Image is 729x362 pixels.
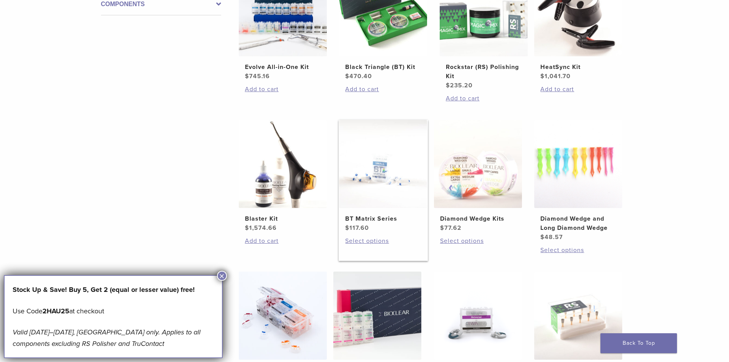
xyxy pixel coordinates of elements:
h2: Evolve All-in-One Kit [245,62,321,72]
span: $ [440,224,444,232]
bdi: 1,574.66 [245,224,277,232]
img: BT Matrix Series [339,120,427,208]
img: RS Polisher [534,272,622,360]
img: TwinRing Universal [434,272,522,360]
span: $ [345,224,349,232]
a: Add to cart: “Rockstar (RS) Polishing Kit” [446,94,522,103]
h2: Diamond Wedge and Long Diamond Wedge [540,214,616,233]
a: Diamond Wedge and Long Diamond WedgeDiamond Wedge and Long Diamond Wedge $48.57 [534,120,623,242]
bdi: 117.60 [345,224,369,232]
a: Select options for “Diamond Wedge and Long Diamond Wedge” [540,246,616,255]
h2: Black Triangle (BT) Kit [345,62,421,72]
h2: BT Matrix Series [345,214,421,223]
img: Complete HD Anterior Kit [333,272,421,360]
strong: 2HAU25 [42,307,69,315]
h2: Blaster Kit [245,214,321,223]
span: $ [245,224,249,232]
h2: HeatSync Kit [540,62,616,72]
h2: Diamond Wedge Kits [440,214,516,223]
a: BT Matrix SeriesBT Matrix Series $117.60 [339,120,428,233]
span: $ [540,72,545,80]
span: $ [540,233,545,241]
em: Valid [DATE]–[DATE], [GEOGRAPHIC_DATA] only. Applies to all components excluding RS Polisher and ... [13,328,201,348]
img: Bioclear Evolve Posterior Matrix Series [239,272,327,360]
img: Diamond Wedge Kits [434,120,522,208]
bdi: 470.40 [345,72,372,80]
a: Diamond Wedge KitsDiamond Wedge Kits $77.62 [434,120,523,233]
img: Blaster Kit [239,120,327,208]
span: $ [245,72,249,80]
a: Select options for “Diamond Wedge Kits” [440,236,516,246]
bdi: 745.16 [245,72,270,80]
img: Diamond Wedge and Long Diamond Wedge [534,120,622,208]
bdi: 48.57 [540,233,563,241]
h2: Rockstar (RS) Polishing Kit [446,62,522,81]
button: Close [217,271,227,281]
p: Use Code at checkout [13,305,214,317]
span: $ [345,72,349,80]
a: Blaster KitBlaster Kit $1,574.66 [238,120,328,233]
strong: Stock Up & Save! Buy 5, Get 2 (equal or lesser value) free! [13,285,195,294]
bdi: 235.20 [446,82,473,89]
a: Add to cart: “HeatSync Kit” [540,85,616,94]
bdi: 77.62 [440,224,462,232]
a: Add to cart: “Blaster Kit” [245,236,321,246]
bdi: 1,041.70 [540,72,571,80]
a: Add to cart: “Evolve All-in-One Kit” [245,85,321,94]
a: Select options for “BT Matrix Series” [345,236,421,246]
span: $ [446,82,450,89]
a: Add to cart: “Black Triangle (BT) Kit” [345,85,421,94]
a: Back To Top [600,333,677,353]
